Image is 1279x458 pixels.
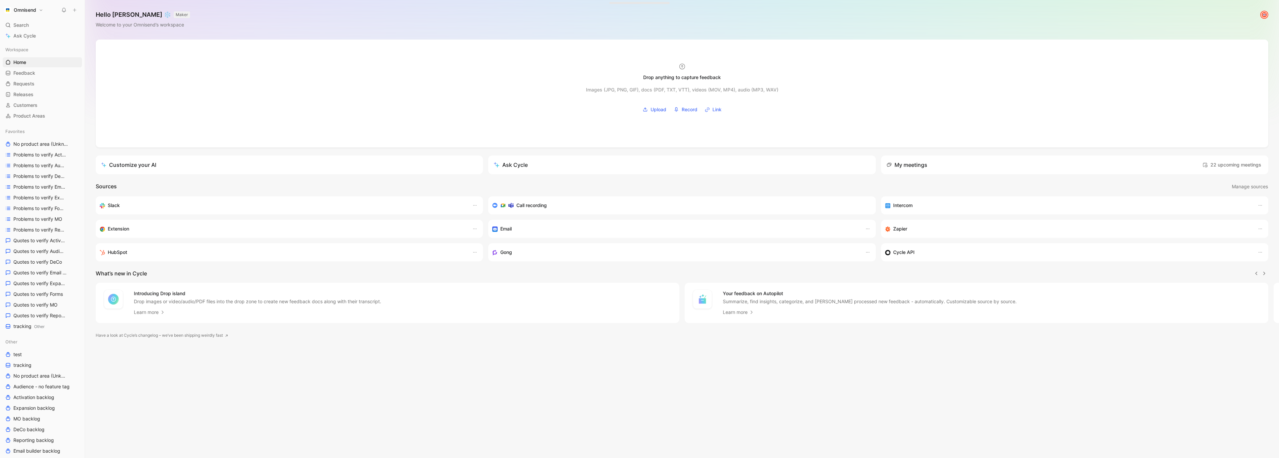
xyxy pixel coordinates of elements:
span: Other [34,324,45,329]
button: Upload [640,105,669,115]
span: No product area (Unknowns) [13,141,69,148]
a: Problems to verify Forms [3,203,82,213]
h3: Zapier [893,225,907,233]
a: Reporting backlog [3,435,82,445]
span: Link [712,106,721,114]
a: Quotes to verify Forms [3,289,82,299]
div: Capture feedback from anywhere on the web [100,225,465,233]
button: 22 upcoming meetings [1201,159,1263,170]
span: Problems to verify DeCo [13,173,65,180]
a: MO backlog [3,414,82,424]
div: Search [3,20,82,30]
span: Ask Cycle [13,32,36,40]
a: Feedback [3,68,82,78]
h3: Email [500,225,512,233]
a: Quotes to verify Audience [3,246,82,256]
div: Record & transcribe meetings from Zoom, Meet & Teams. [492,201,866,209]
span: Problems to verify Forms [13,205,65,212]
button: Manage sources [1231,182,1268,191]
a: Quotes to verify MO [3,300,82,310]
a: Problems to verify Audience [3,160,82,171]
img: Omnisend [4,7,11,13]
span: Problems to verify Audience [13,162,67,169]
a: Quotes to verify Email builder [3,268,82,278]
div: Sync your customers, send feedback and get updates in Slack [100,201,465,209]
div: My meetings [886,161,927,169]
span: test [13,351,22,358]
img: avatar [1261,11,1268,18]
a: Quotes to verify DeCo [3,257,82,267]
a: Problems to verify Email Builder [3,182,82,192]
span: Manage sources [1232,183,1268,191]
button: Record [671,105,700,115]
div: Favorites [3,126,82,136]
a: test [3,349,82,359]
div: Images (JPG, PNG, GIF), docs (PDF, TXT, VTT), videos (MOV, MP4), audio (MP3, WAV) [586,86,778,94]
span: Problems to verify Reporting [13,226,67,233]
span: Quotes to verify Forms [13,291,63,298]
span: Search [13,21,29,29]
h4: Introducing Drop island [134,289,381,298]
h2: Sources [96,182,117,191]
a: Problems to verify DeCo [3,171,82,181]
h3: HubSpot [108,248,127,256]
a: Email builder backlog [3,446,82,456]
a: Quotes to verify Expansion [3,278,82,288]
a: No product area (Unknowns) [3,371,82,381]
a: Customers [3,100,82,110]
div: Forward emails to your feedback inbox [492,225,858,233]
a: Problems to verify MO [3,214,82,224]
span: MO backlog [13,415,40,422]
h3: Extension [108,225,129,233]
h1: Hello [PERSON_NAME] ❄️ [96,11,190,19]
span: Audience - no feature tag [13,383,70,390]
h3: Intercom [893,201,913,209]
div: Drop anything to capture feedback [643,73,721,81]
span: DeCo backlog [13,426,45,433]
span: Customers [13,102,37,109]
div: Other [3,337,82,347]
h4: Your feedback on Autopilot [723,289,1017,298]
span: Quotes to verify Expansion [13,280,66,287]
span: tracking [13,362,31,369]
a: Quotes to verify Activation [3,236,82,246]
div: Welcome to your Omnisend’s workspace [96,21,190,29]
span: Expansion backlog [13,405,55,411]
span: Workspace [5,46,28,53]
span: Problems to verify Activation [13,151,67,158]
a: Problems to verify Activation [3,150,82,160]
button: Link [702,105,724,115]
a: Customize your AI [96,155,483,174]
a: Releases [3,89,82,100]
span: Other [5,338,17,345]
a: Activation backlog [3,392,82,402]
span: Record [682,106,697,114]
span: Problems to verify MO [13,216,62,222]
a: Have a look at Cycle’s changelog – we’ve been shipping weirdly fast [96,332,228,339]
div: Customize your AI [101,161,156,169]
div: Capture feedback from thousands of sources with Zapier (survey results, recordings, sheets, etc). [885,225,1251,233]
span: Quotes to verify Audience [13,248,66,255]
span: Activation backlog [13,394,54,401]
span: Email builder backlog [13,448,60,454]
span: Quotes to verify Reporting [13,312,66,319]
span: Releases [13,91,33,98]
div: Ask Cycle [494,161,528,169]
a: Product Areas [3,111,82,121]
a: Quotes to verify Reporting [3,311,82,321]
h1: Omnisend [14,7,36,13]
span: Quotes to verify Email builder [13,269,67,276]
div: Capture feedback from your incoming calls [492,248,858,256]
a: Ask Cycle [3,31,82,41]
span: Favorites [5,128,25,135]
span: tracking [13,323,45,330]
button: Ask Cycle [488,155,875,174]
span: Problems to verify Expansion [13,194,67,201]
span: Quotes to verify Activation [13,237,66,244]
button: MAKER [174,11,190,18]
span: Requests [13,80,34,87]
button: OmnisendOmnisend [3,5,45,15]
a: Problems to verify Expansion [3,193,82,203]
a: Audience - no feature tag [3,382,82,392]
h3: Call recording [516,201,547,209]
